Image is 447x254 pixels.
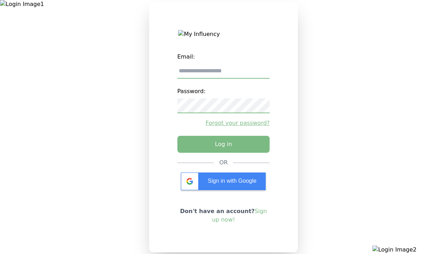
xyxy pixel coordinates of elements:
[178,30,269,38] img: My Influency
[181,173,266,190] div: Sign in with Google
[219,158,228,167] div: OR
[177,207,270,224] p: Don't have an account?
[372,246,447,254] img: Login Image2
[208,178,257,184] span: Sign in with Google
[177,84,270,98] label: Password:
[177,50,270,64] label: Email:
[177,136,270,153] button: Log in
[177,119,270,127] a: Forgot your password?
